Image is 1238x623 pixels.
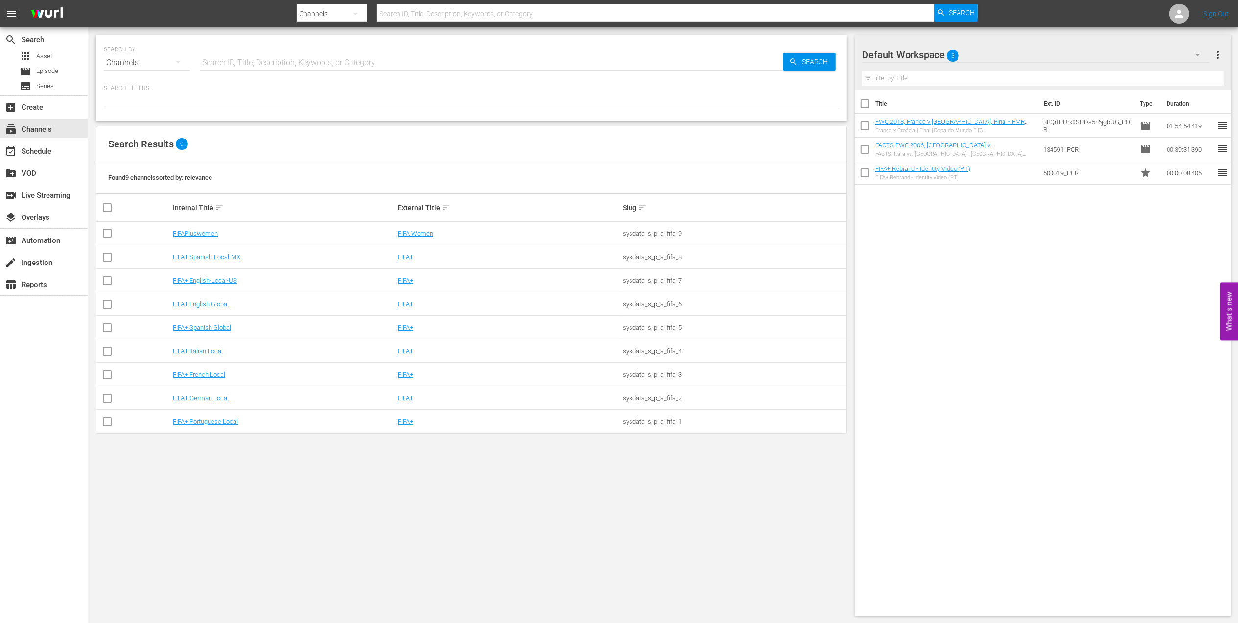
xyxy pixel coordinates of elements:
a: FIFA+ Spanish-Local-MX [173,253,240,261]
span: Channels [5,123,17,135]
span: Reports [5,279,17,290]
button: Search [783,53,836,71]
div: sysdata_s_p_a_fifa_9 [623,230,845,237]
th: Ext. ID [1038,90,1134,118]
span: Search [5,34,17,46]
p: Search Filters: [104,84,839,93]
a: FIFA+ [398,253,413,261]
a: FIFA+ [398,324,413,331]
a: FIFA+ [398,300,413,308]
a: FIFA+ [398,418,413,425]
div: sysdata_s_p_a_fifa_6 [623,300,845,308]
a: FIFAPluswomen [173,230,218,237]
th: Type [1134,90,1161,118]
span: reorder [1216,143,1228,155]
span: VOD [5,168,17,179]
div: sysdata_s_p_a_fifa_8 [623,253,845,261]
th: Duration [1161,90,1219,118]
button: Search [934,4,978,22]
a: FIFA+ [398,347,413,355]
span: Asset [36,51,52,61]
a: Sign Out [1203,10,1229,18]
a: FIFA+ Rebrand - Identity Video (PT) [875,165,970,172]
div: sysdata_s_p_a_fifa_5 [623,324,845,331]
a: FIFA+ [398,277,413,284]
span: 3 [947,46,959,66]
span: Live Streaming [5,190,17,201]
div: Internal Title [173,202,395,214]
a: FIFA Women [398,230,433,237]
span: Episode [20,66,31,77]
span: 9 [176,138,188,150]
div: França x Croácia | Final | Copa do Mundo FIFA [GEOGRAPHIC_DATA] 2018 | Partida completa [875,127,1035,134]
a: FIFA+ Spanish Global [173,324,231,331]
span: Search Results [108,138,174,150]
div: sysdata_s_p_a_fifa_3 [623,371,845,378]
span: Create [5,101,17,113]
span: Episode [36,66,58,76]
a: FACTS FWC 2006, [GEOGRAPHIC_DATA] v [GEOGRAPHIC_DATA] (PT) [875,142,994,156]
span: sort [442,203,450,212]
span: Automation [5,235,17,246]
div: Default Workspace [862,41,1210,69]
span: Series [20,80,31,92]
span: reorder [1216,167,1228,178]
span: Promo [1140,167,1151,179]
td: 00:39:31.390 [1163,138,1216,161]
button: more_vert [1212,43,1224,67]
a: FIFA+ French Local [173,371,225,378]
span: Ingestion [5,257,17,268]
a: FIFA+ English Global [173,300,229,308]
div: sysdata_s_p_a_fifa_1 [623,418,845,425]
span: Search [798,53,836,71]
span: Search [949,4,975,22]
div: FACTS: Itália vs. [GEOGRAPHIC_DATA] | [GEOGRAPHIC_DATA] 2006 [875,151,1035,157]
img: ans4CAIJ8jUAAAAAAAAAAAAAAAAAAAAAAAAgQb4GAAAAAAAAAAAAAAAAAAAAAAAAJMjXAAAAAAAAAAAAAAAAAAAAAAAAgAT5G... [23,2,70,25]
div: FIFA+ Rebrand - Identity Video (PT) [875,174,970,181]
span: Episode [1140,120,1151,132]
span: sort [638,203,647,212]
div: Channels [104,49,190,76]
a: FIFA+ [398,394,413,402]
div: sysdata_s_p_a_fifa_4 [623,347,845,355]
span: reorder [1216,120,1228,131]
div: sysdata_s_p_a_fifa_7 [623,277,845,284]
a: FIFA+ Portuguese Local [173,418,238,425]
span: Asset [20,50,31,62]
span: more_vert [1212,49,1224,61]
div: External Title [398,202,620,214]
span: Episode [1140,144,1151,155]
a: FWC 2018, France v [GEOGRAPHIC_DATA], Final - FMR (PT) [875,118,1028,133]
a: FIFA+ German Local [173,394,229,402]
span: menu [6,8,18,20]
td: 00:00:08.405 [1163,161,1216,185]
span: Series [36,81,54,91]
td: 134591_POR [1039,138,1136,161]
div: Slug [623,202,845,214]
th: Title [875,90,1038,118]
td: 3BQrtPUrkXSPDs5n6jgbUG_POR [1039,114,1136,138]
a: FIFA+ [398,371,413,378]
div: sysdata_s_p_a_fifa_2 [623,394,845,402]
a: FIFA+ English-Local-US [173,277,237,284]
span: Schedule [5,145,17,157]
span: Found 9 channels sorted by: relevance [108,174,212,181]
td: 01:54:54.419 [1163,114,1216,138]
span: sort [215,203,224,212]
span: Overlays [5,212,17,223]
a: FIFA+ Italian Local [173,347,223,355]
td: 500019_POR [1039,161,1136,185]
button: Open Feedback Widget [1220,283,1238,341]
